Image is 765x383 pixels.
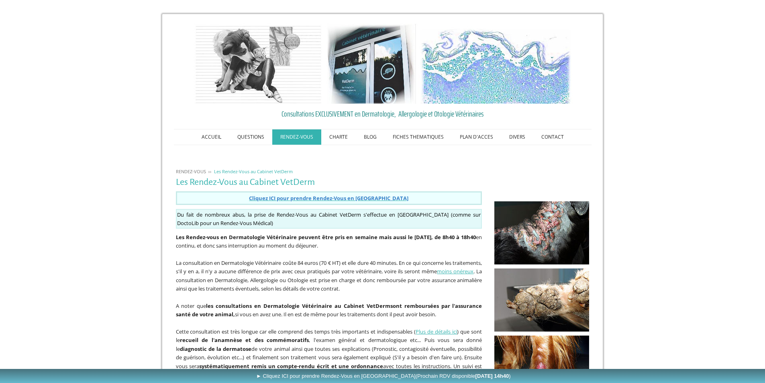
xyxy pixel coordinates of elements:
a: Plus de détails ici [416,328,457,335]
span: l n'y a aucune différence de prix avec ceux pratiqués par votre vétérinaire, voire ils seront même [202,268,437,275]
a: CHARTE [321,129,356,145]
span: ► Cliquez ICI pour prendre Rendez-Vous en [GEOGRAPHIC_DATA] [256,373,511,379]
a: RENDEZ-VOUS [174,168,208,174]
span: Du fait de nombreux abus, la prise de Rendez-Vous au Cabinet VetDerm s'effectue en [GEOGRAPHIC_DA... [177,211,471,218]
a: PLAN D'ACCES [452,129,501,145]
span: en continu, et donc sans interruption au moment du déjeuner. [176,233,482,250]
strong: diagnostic de la dermatose [180,345,252,352]
a: Consultations EXCLUSIVEMENT en Dermatologie, Allergologie et Otologie Vétérinaires [176,108,590,120]
b: [DATE] 14h40 [475,373,509,379]
span: Les Rendez-Vous au Cabinet VetDerm [214,168,293,174]
a: DIVERS [501,129,533,145]
a: moins onéreux [437,268,473,275]
span: (Prochain RDV disponible ) [416,373,511,379]
h1: Les Rendez-Vous au Cabinet VetDerm [176,177,482,187]
a: Cliquez ICI pour prendre Rendez-Vous en [GEOGRAPHIC_DATA] [249,194,408,202]
a: FICHES THEMATIQUES [385,129,452,145]
a: Les Rendez-Vous au Cabinet VetDerm [212,168,295,174]
a: QUESTIONS [229,129,272,145]
span: si vous en avez une. Il en est de même pour les traitements dont il peut avoir besoin. [235,311,436,318]
span: La consultation en Dermatologie Vétérinaire coûte 84 euros (70 € HT) et elle dure 40 minutes. E [176,259,402,266]
b: les consultations en Dermatologie Vétérinaire au Cabinet VetDerm [206,302,390,309]
span: A noter que [176,302,206,309]
a: BLOG [356,129,385,145]
span: RENDEZ-VOUS [176,168,206,174]
strong: recueil de l'anamnèse et des commémoratifs [180,336,309,344]
a: CONTACT [533,129,572,145]
strong: systématiquement remis un compte-rendu écrit et une ordonnance [199,363,383,370]
span: . La consultation en Dermatologie, Allergologie ou Otologie est prise en charge et donc remboursé... [176,268,482,292]
span: Cette consultation est très longue car elle comprend des temps très importants et indispensables ... [176,328,482,379]
a: RENDEZ-VOUS [272,129,321,145]
a: ACCUEIL [194,129,229,145]
strong: Les Rendez-vous en Dermatologie Vétérinaire peuvent être pris en semaine mais aussi le [DATE], de... [176,233,476,241]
